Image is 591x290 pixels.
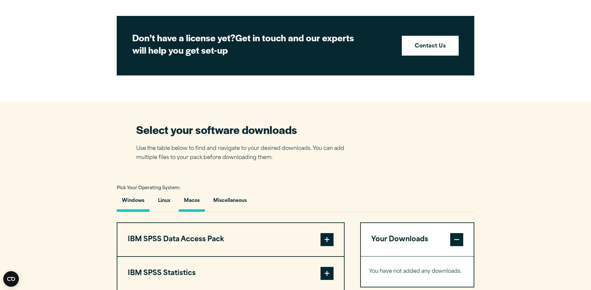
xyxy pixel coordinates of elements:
[117,186,180,190] span: Pick Your Operating System:
[153,193,176,212] button: Linux
[136,144,354,163] p: Use the table below to find and navigate to your desired downloads. You can add multiple files to...
[361,223,474,256] button: Your Downloads
[132,31,235,44] strong: Don’t have a license yet?
[402,36,459,56] a: Contact Us
[3,271,19,287] button: Open CMP widget
[117,223,344,256] button: IBM SPSS Data Access Pack
[208,193,252,212] button: Miscellaneous
[132,32,360,56] h2: Get in touch and our experts will help you get set-up
[117,193,150,212] button: Windows
[117,257,344,290] button: IBM SPSS Statistics
[415,42,446,51] strong: Contact Us
[179,193,205,212] button: Macos
[361,256,474,287] div: Your Downloads
[136,122,354,137] h2: Select your software downloads
[369,267,466,276] p: You have not added any downloads.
